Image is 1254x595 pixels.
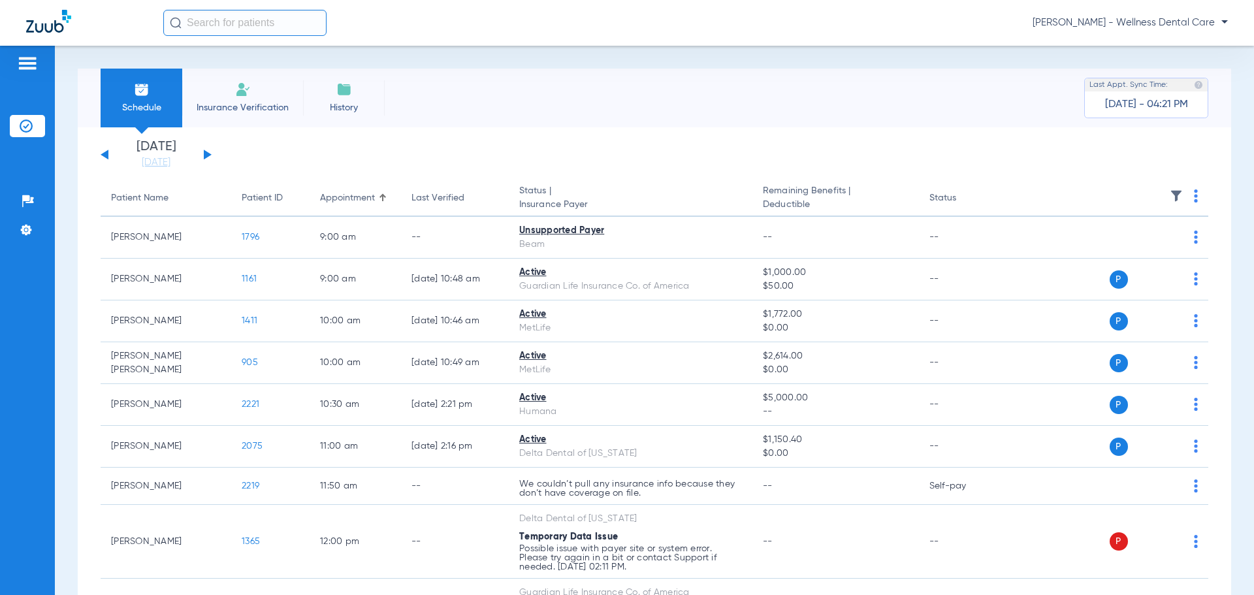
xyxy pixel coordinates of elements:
[1110,270,1128,289] span: P
[1194,479,1198,492] img: group-dot-blue.svg
[919,217,1007,259] td: --
[763,266,908,280] span: $1,000.00
[519,405,742,419] div: Humana
[111,191,169,205] div: Patient Name
[235,82,251,97] img: Manual Insurance Verification
[519,321,742,335] div: MetLife
[519,238,742,251] div: Beam
[310,300,401,342] td: 10:00 AM
[763,233,773,242] span: --
[401,426,509,468] td: [DATE] 2:16 PM
[242,316,257,325] span: 1411
[763,405,908,419] span: --
[163,10,327,36] input: Search for patients
[1194,398,1198,411] img: group-dot-blue.svg
[101,300,231,342] td: [PERSON_NAME]
[310,384,401,426] td: 10:30 AM
[242,274,257,283] span: 1161
[401,217,509,259] td: --
[519,447,742,460] div: Delta Dental of [US_STATE]
[101,505,231,579] td: [PERSON_NAME]
[242,358,258,367] span: 905
[519,363,742,377] div: MetLife
[509,180,752,217] th: Status |
[763,308,908,321] span: $1,772.00
[919,505,1007,579] td: --
[1194,189,1198,202] img: group-dot-blue.svg
[519,198,742,212] span: Insurance Payer
[310,342,401,384] td: 10:00 AM
[919,426,1007,468] td: --
[242,233,259,242] span: 1796
[763,198,908,212] span: Deductible
[919,180,1007,217] th: Status
[1194,356,1198,369] img: group-dot-blue.svg
[763,280,908,293] span: $50.00
[919,342,1007,384] td: --
[1110,532,1128,551] span: P
[242,442,263,451] span: 2075
[919,384,1007,426] td: --
[242,481,259,490] span: 2219
[763,433,908,447] span: $1,150.40
[310,259,401,300] td: 9:00 AM
[101,259,231,300] td: [PERSON_NAME]
[336,82,352,97] img: History
[242,537,260,546] span: 1365
[763,349,908,363] span: $2,614.00
[242,191,283,205] div: Patient ID
[1194,314,1198,327] img: group-dot-blue.svg
[242,400,259,409] span: 2221
[1110,354,1128,372] span: P
[310,468,401,505] td: 11:50 AM
[110,101,172,114] span: Schedule
[519,532,618,541] span: Temporary Data Issue
[519,433,742,447] div: Active
[170,17,182,29] img: Search Icon
[763,391,908,405] span: $5,000.00
[519,479,742,498] p: We couldn’t pull any insurance info because they don’t have coverage on file.
[519,280,742,293] div: Guardian Life Insurance Co. of America
[313,101,375,114] span: History
[320,191,375,205] div: Appointment
[1194,440,1198,453] img: group-dot-blue.svg
[519,349,742,363] div: Active
[519,544,742,571] p: Possible issue with payer site or system error. Please try again in a bit or contact Support if n...
[1170,189,1183,202] img: filter.svg
[919,300,1007,342] td: --
[310,426,401,468] td: 11:00 AM
[1194,80,1203,89] img: last sync help info
[1110,438,1128,456] span: P
[134,82,150,97] img: Schedule
[401,259,509,300] td: [DATE] 10:48 AM
[1194,535,1198,548] img: group-dot-blue.svg
[192,101,293,114] span: Insurance Verification
[310,505,401,579] td: 12:00 PM
[519,266,742,280] div: Active
[1105,98,1188,111] span: [DATE] - 04:21 PM
[101,342,231,384] td: [PERSON_NAME] [PERSON_NAME]
[401,505,509,579] td: --
[763,481,773,490] span: --
[1089,78,1168,91] span: Last Appt. Sync Time:
[519,512,742,526] div: Delta Dental of [US_STATE]
[401,384,509,426] td: [DATE] 2:21 PM
[1033,16,1228,29] span: [PERSON_NAME] - Wellness Dental Care
[101,468,231,505] td: [PERSON_NAME]
[101,426,231,468] td: [PERSON_NAME]
[26,10,71,33] img: Zuub Logo
[763,447,908,460] span: $0.00
[752,180,918,217] th: Remaining Benefits |
[919,259,1007,300] td: --
[320,191,391,205] div: Appointment
[310,217,401,259] td: 9:00 AM
[401,342,509,384] td: [DATE] 10:49 AM
[401,300,509,342] td: [DATE] 10:46 AM
[519,224,742,238] div: Unsupported Payer
[117,156,195,169] a: [DATE]
[1194,231,1198,244] img: group-dot-blue.svg
[117,140,195,169] li: [DATE]
[17,56,38,71] img: hamburger-icon
[1194,272,1198,285] img: group-dot-blue.svg
[519,308,742,321] div: Active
